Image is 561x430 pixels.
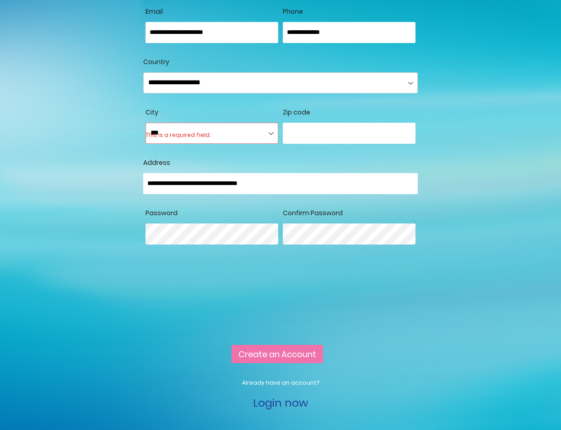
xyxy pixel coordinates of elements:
[253,395,308,410] a: Login now
[238,348,316,360] span: Create an Account
[283,208,343,218] span: Confirm Password
[143,286,282,322] iframe: To enrich screen reader interactions, please activate Accessibility in Grammarly extension settings
[143,57,169,66] span: Country
[146,108,158,117] span: City
[146,131,210,139] div: This is a required field.
[283,108,310,117] span: Zip code
[232,345,323,363] button: Create an Account
[143,379,418,387] p: Already have an account?
[143,158,170,167] span: Address
[146,7,163,16] span: Email
[283,7,303,16] span: Phone
[146,208,178,218] span: Password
